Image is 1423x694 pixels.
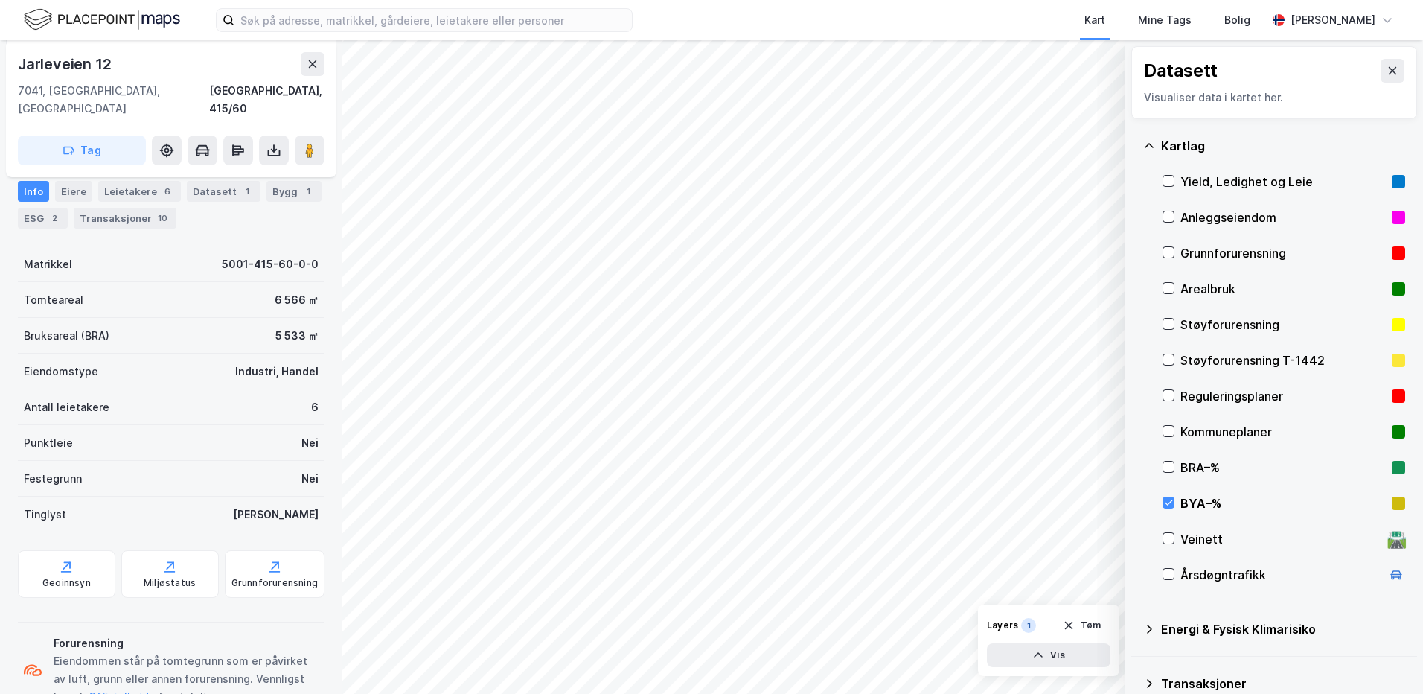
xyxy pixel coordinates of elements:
[987,643,1110,667] button: Vis
[301,434,319,452] div: Nei
[144,577,196,589] div: Miljøstatus
[24,291,83,309] div: Tomteareal
[187,181,260,202] div: Datasett
[98,181,181,202] div: Leietakere
[24,7,180,33] img: logo.f888ab2527a4732fd821a326f86c7f29.svg
[1180,494,1386,512] div: BYA–%
[160,184,175,199] div: 6
[18,208,68,229] div: ESG
[24,327,109,345] div: Bruksareal (BRA)
[1161,675,1405,693] div: Transaksjoner
[266,181,322,202] div: Bygg
[18,52,114,76] div: Jarleveien 12
[1021,618,1036,633] div: 1
[24,470,82,488] div: Festegrunn
[233,506,319,523] div: [PERSON_NAME]
[155,211,170,226] div: 10
[1053,614,1110,637] button: Tøm
[55,181,92,202] div: Eiere
[275,327,319,345] div: 5 533 ㎡
[1180,316,1386,334] div: Støyforurensning
[275,291,319,309] div: 6 566 ㎡
[1180,351,1386,369] div: Støyforurensning T-1442
[1084,11,1105,29] div: Kart
[18,82,209,118] div: 7041, [GEOGRAPHIC_DATA], [GEOGRAPHIC_DATA]
[1180,423,1386,441] div: Kommuneplaner
[235,363,319,381] div: Industri, Handel
[1180,387,1386,405] div: Reguleringsplaner
[1349,623,1423,694] div: Kontrollprogram for chat
[1180,208,1386,226] div: Anleggseiendom
[1349,623,1423,694] iframe: Chat Widget
[1291,11,1375,29] div: [PERSON_NAME]
[209,82,324,118] div: [GEOGRAPHIC_DATA], 415/60
[301,470,319,488] div: Nei
[24,506,66,523] div: Tinglyst
[1180,459,1386,477] div: BRA–%
[1161,137,1405,155] div: Kartlag
[231,577,318,589] div: Grunnforurensning
[222,255,319,273] div: 5001-415-60-0-0
[18,136,146,165] button: Tag
[1180,244,1386,262] div: Grunnforurensning
[1387,529,1407,549] div: 🛣️
[54,634,319,652] div: Forurensning
[1180,280,1386,298] div: Arealbruk
[1180,530,1381,548] div: Veinett
[1180,566,1381,584] div: Årsdøgntrafikk
[18,181,49,202] div: Info
[47,211,62,226] div: 2
[987,620,1018,631] div: Layers
[24,363,98,381] div: Eiendomstype
[301,184,316,199] div: 1
[1161,620,1405,638] div: Energi & Fysisk Klimarisiko
[1144,89,1404,106] div: Visualiser data i kartet her.
[240,184,255,199] div: 1
[1180,173,1386,191] div: Yield, Ledighet og Leie
[24,434,73,452] div: Punktleie
[234,9,632,31] input: Søk på adresse, matrikkel, gårdeiere, leietakere eller personer
[24,255,72,273] div: Matrikkel
[1138,11,1192,29] div: Mine Tags
[24,398,109,416] div: Antall leietakere
[74,208,176,229] div: Transaksjoner
[1144,59,1218,83] div: Datasett
[1224,11,1250,29] div: Bolig
[311,398,319,416] div: 6
[42,577,91,589] div: Geoinnsyn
